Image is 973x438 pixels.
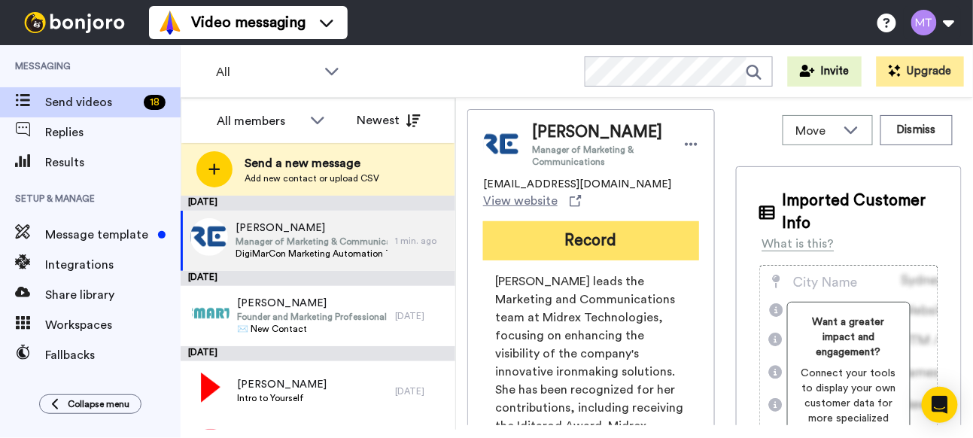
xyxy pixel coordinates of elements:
[237,296,387,311] span: [PERSON_NAME]
[788,56,862,87] button: Invite
[532,121,667,144] span: [PERSON_NAME]
[795,122,836,140] span: Move
[236,248,388,260] span: DigiMarCon Marketing Automation Training Session
[144,95,166,110] div: 18
[483,192,558,210] span: View website
[483,177,671,192] span: [EMAIL_ADDRESS][DOMAIN_NAME]
[783,190,939,235] span: Imported Customer Info
[483,126,521,163] img: Image of Lauren Lorraine
[245,154,379,172] span: Send a new message
[236,221,388,236] span: [PERSON_NAME]
[217,112,303,130] div: All members
[68,398,129,410] span: Collapse menu
[762,235,835,253] div: What is this?
[45,316,181,334] span: Workspaces
[880,115,953,145] button: Dismiss
[181,196,455,211] div: [DATE]
[45,286,181,304] span: Share library
[45,93,138,111] span: Send videos
[39,394,141,414] button: Collapse menu
[190,218,228,256] img: d46b4b19-2934-4090-947e-59e9c67d1e2f.png
[45,346,181,364] span: Fallbacks
[158,11,182,35] img: vm-color.svg
[181,271,455,286] div: [DATE]
[236,236,388,248] span: Manager of Marketing & Communications
[345,105,432,135] button: Newest
[483,221,699,260] button: Record
[800,315,898,360] span: Want a greater impact and engagement?
[18,12,131,33] img: bj-logo-header-white.svg
[237,392,327,404] span: Intro to Yourself
[483,192,582,210] a: View website
[395,235,448,247] div: 1 min. ago
[237,311,387,323] span: Founder and Marketing Professional
[192,369,230,406] img: a67a91a1-e720-4986-918b-efc5bc09e4dc.png
[922,387,958,423] div: Open Intercom Messenger
[245,172,379,184] span: Add new contact or upload CSV
[237,323,387,335] span: ✉️ New Contact
[45,256,181,274] span: Integrations
[395,310,448,322] div: [DATE]
[45,154,181,172] span: Results
[181,346,455,361] div: [DATE]
[45,226,152,244] span: Message template
[191,12,306,33] span: Video messaging
[192,294,230,331] img: 36d9f977-f278-4855-8818-e419f1605d0e.png
[237,377,327,392] span: [PERSON_NAME]
[45,123,181,141] span: Replies
[532,144,667,168] span: Manager of Marketing & Communications
[395,385,448,397] div: [DATE]
[877,56,964,87] button: Upgrade
[216,63,317,81] span: All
